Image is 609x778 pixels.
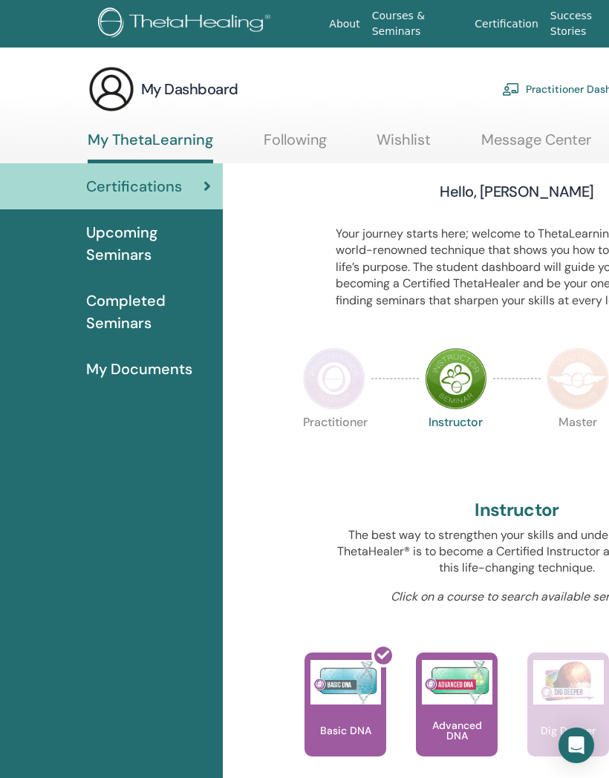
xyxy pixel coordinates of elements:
a: My ThetaLearning [88,131,213,163]
h3: My Dashboard [141,79,238,99]
span: Upcoming Seminars [86,221,211,266]
p: Dig Deeper [535,725,602,736]
span: Certifications [86,175,182,197]
p: Advanced DNA [416,720,498,741]
a: Courses & Seminars [366,2,469,45]
div: Open Intercom Messenger [558,728,594,763]
img: logo.png [98,7,276,41]
a: Wishlist [377,131,431,160]
img: Dig Deeper [533,660,604,705]
span: Completed Seminars [86,290,211,334]
a: Certification [469,10,544,38]
h2: Instructor [475,500,559,521]
img: generic-user-icon.jpg [88,65,135,113]
a: About [323,10,365,38]
img: Basic DNA [310,660,381,705]
img: Instructor [425,347,487,410]
span: My Documents [86,358,192,380]
p: Instructor [425,416,487,479]
h3: Hello, [PERSON_NAME] [440,181,593,202]
img: Advanced DNA [422,660,492,705]
a: Following [264,131,327,160]
img: chalkboard-teacher.svg [502,82,520,96]
img: Master [547,347,609,410]
p: Master [547,416,609,479]
a: Message Center [481,131,591,160]
img: Practitioner [303,347,365,410]
p: Practitioner [303,416,365,479]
